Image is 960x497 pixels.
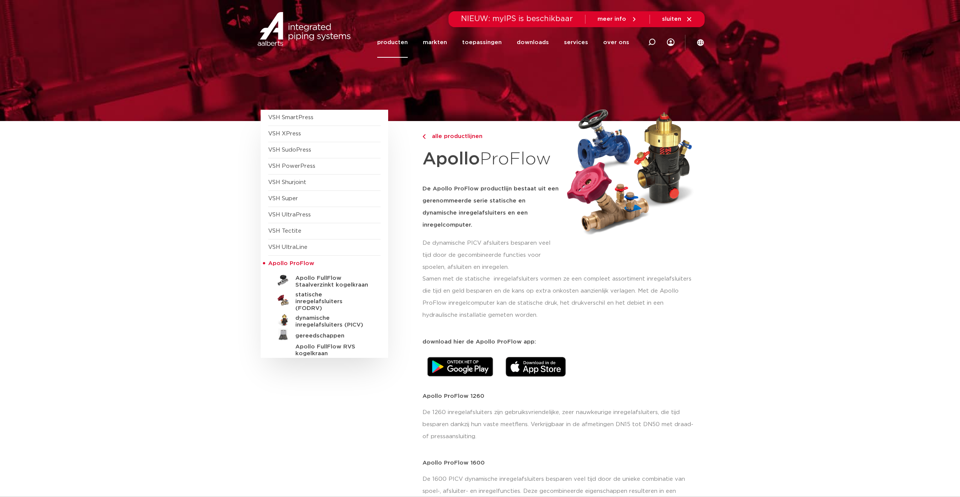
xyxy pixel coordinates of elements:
h5: Apollo FullFlow RVS kogelkraan [295,344,370,357]
p: De 1260 inregelafsluiters zijn gebruiksvriendelijke, zeer nauwkeurige inregelafsluiters, die tijd... [422,406,700,443]
p: download hier de Apollo ProFlow app: [422,339,700,345]
h5: Apollo FullFlow Staalverzinkt kogelkraan [295,275,370,288]
a: VSH SudoPress [268,147,311,153]
a: toepassingen [462,27,502,58]
a: producten [377,27,408,58]
strong: Apollo [422,150,480,168]
div: my IPS [667,27,674,58]
a: gereedschappen [268,328,381,341]
h5: De Apollo ProFlow productlijn bestaat uit een gerenommeerde serie statische en dynamische inregel... [422,183,559,231]
h5: statische inregelafsluiters (FODRV) [295,291,370,312]
a: sluiten [662,16,693,23]
a: statische inregelafsluiters (FODRV) [268,288,381,312]
span: alle productlijnen [427,133,482,139]
a: VSH Super [268,196,298,201]
h5: dynamische inregelafsluiters (PICV) [295,315,370,328]
h5: gereedschappen [295,333,370,339]
a: services [564,27,588,58]
a: Apollo FullFlow Staalverzinkt kogelkraan [268,272,381,288]
span: Apollo ProFlow [268,261,314,266]
span: NIEUW: myIPS is beschikbaar [461,15,573,23]
span: sluiten [662,16,681,22]
a: meer info [598,16,637,23]
a: over ons [603,27,629,58]
a: VSH UltraPress [268,212,311,218]
a: dynamische inregelafsluiters (PICV) [268,312,381,328]
img: chevron-right.svg [422,134,425,139]
a: VSH UltraLine [268,244,307,250]
span: meer info [598,16,626,22]
a: VSH SmartPress [268,115,313,120]
p: Apollo ProFlow 1260 [422,393,700,399]
a: VSH PowerPress [268,163,315,169]
h1: ProFlow [422,145,559,174]
a: markten [423,27,447,58]
a: alle productlijnen [422,132,559,141]
a: downloads [517,27,549,58]
a: Apollo FullFlow RVS kogelkraan [268,341,381,357]
a: VSH Shurjoint [268,179,306,185]
p: De dynamische PICV afsluiters besparen veel tijd door de gecombineerde functies voor spoelen, afs... [422,237,559,273]
p: Samen met de statische inregelafsluiters vormen ze een compleet assortiment inregelafsluiters die... [422,273,700,321]
p: Apollo ProFlow 1600 [422,460,700,466]
a: VSH XPress [268,131,301,137]
nav: Menu [377,27,629,58]
a: VSH Tectite [268,228,301,234]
